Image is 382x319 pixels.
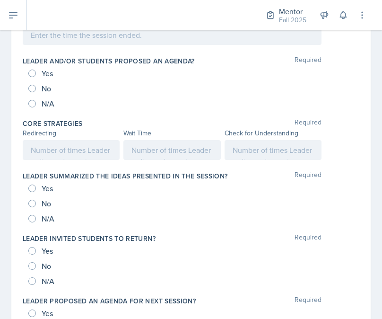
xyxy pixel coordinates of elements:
[23,234,156,243] label: Leader invited students to return?
[42,84,51,93] span: No
[42,199,51,208] span: No
[42,261,51,271] span: No
[42,184,53,193] span: Yes
[23,296,196,306] label: Leader proposed an agenda for next session?
[23,171,228,181] label: Leader summarized the ideas presented in the session?
[42,276,54,286] span: N/A
[295,296,321,306] span: Required
[279,15,306,25] div: Fall 2025
[42,214,54,223] span: N/A
[42,246,53,256] span: Yes
[295,234,321,243] span: Required
[123,128,220,138] div: Wait Time
[295,171,321,181] span: Required
[23,128,120,138] div: Redirecting
[42,99,54,108] span: N/A
[23,119,82,128] label: Core Strategies
[295,119,321,128] span: Required
[225,128,321,138] div: Check for Understanding
[42,69,53,78] span: Yes
[295,56,321,66] span: Required
[279,6,306,17] div: Mentor
[42,309,53,318] span: Yes
[23,56,195,66] label: Leader and/or students proposed an agenda?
